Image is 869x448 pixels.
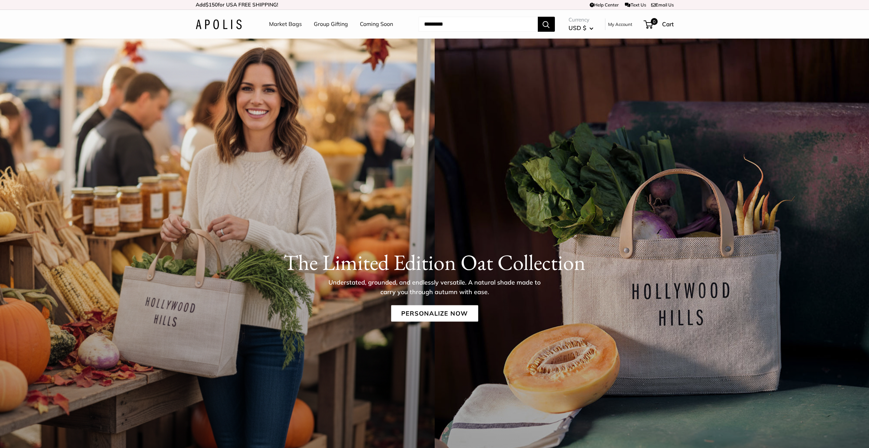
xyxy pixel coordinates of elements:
[269,19,302,29] a: Market Bags
[651,2,674,8] a: Email Us
[206,1,218,8] span: $150
[569,23,593,33] button: USD $
[391,305,478,321] a: Personalize Now
[662,20,674,28] span: Cart
[324,277,546,297] p: Understated, grounded, and endlessly versatile. A natural shade made to carry you through autumn ...
[419,17,538,32] input: Search...
[644,19,674,30] a: 0 Cart
[569,15,593,25] span: Currency
[196,249,674,275] h1: The Limited Edition Oat Collection
[360,19,393,29] a: Coming Soon
[569,24,586,31] span: USD $
[538,17,555,32] button: Search
[590,2,619,8] a: Help Center
[625,2,646,8] a: Text Us
[314,19,348,29] a: Group Gifting
[608,20,632,28] a: My Account
[650,18,657,25] span: 0
[196,19,242,29] img: Apolis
